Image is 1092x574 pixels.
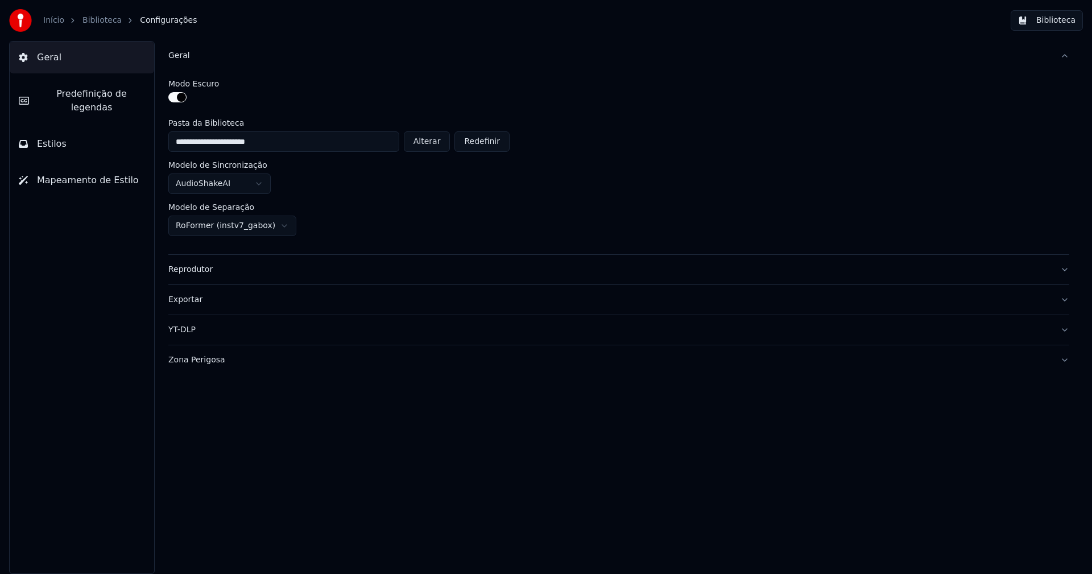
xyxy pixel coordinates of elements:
[168,80,219,88] label: Modo Escuro
[37,137,67,151] span: Estilos
[168,354,1051,366] div: Zona Perigosa
[10,42,154,73] button: Geral
[168,294,1051,305] div: Exportar
[168,315,1069,345] button: YT-DLP
[10,128,154,160] button: Estilos
[168,345,1069,375] button: Zona Perigosa
[168,50,1051,61] div: Geral
[10,78,154,123] button: Predefinição de legendas
[168,203,254,211] label: Modelo de Separação
[37,51,61,64] span: Geral
[168,255,1069,284] button: Reprodutor
[168,119,510,127] label: Pasta da Biblioteca
[168,264,1051,275] div: Reprodutor
[140,15,197,26] span: Configurações
[82,15,122,26] a: Biblioteca
[43,15,64,26] a: Início
[9,9,32,32] img: youka
[404,131,450,152] button: Alterar
[38,87,145,114] span: Predefinição de legendas
[168,324,1051,336] div: YT-DLP
[168,71,1069,254] div: Geral
[168,285,1069,315] button: Exportar
[43,15,197,26] nav: breadcrumb
[1011,10,1083,31] button: Biblioteca
[168,41,1069,71] button: Geral
[10,164,154,196] button: Mapeamento de Estilo
[454,131,510,152] button: Redefinir
[168,161,267,169] label: Modelo de Sincronização
[37,174,139,187] span: Mapeamento de Estilo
